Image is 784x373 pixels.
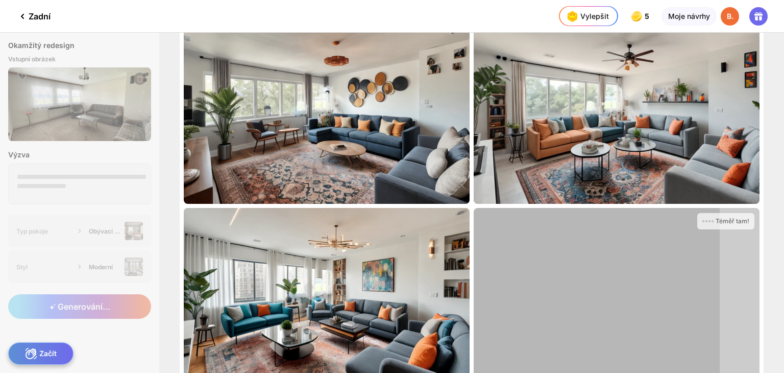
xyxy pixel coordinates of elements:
font: Zadní [29,11,51,21]
img: upgrade-nav-btn-icon.gif [564,8,580,25]
font: Začít [39,349,57,358]
font: B. [727,12,733,20]
font: Moje návrhy [668,12,710,20]
font: 5 [645,12,649,20]
font: Téměř tam! [716,217,749,225]
font: Vylepšit [580,12,609,20]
